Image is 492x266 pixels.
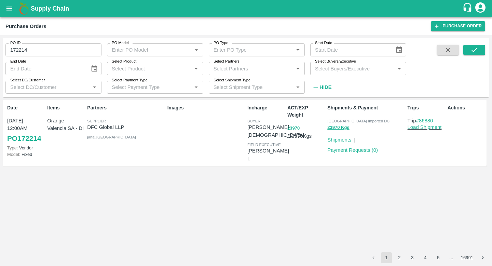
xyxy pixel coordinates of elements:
button: Choose date [393,43,406,56]
label: PO Model [112,40,129,46]
div: | [351,133,355,144]
button: Open [90,83,99,92]
input: Select Product [109,64,190,73]
button: Go to page 2 [394,252,405,263]
span: Type: [7,145,18,150]
a: Purchase Order [431,21,485,31]
label: Select Shipment Type [214,78,250,83]
button: Go to next page [477,252,488,263]
p: / 23970 Kgs [287,124,325,140]
label: PO Type [214,40,228,46]
button: Go to page 16991 [459,252,475,263]
span: [GEOGRAPHIC_DATA] Imported DC [327,119,389,123]
label: Select Buyers/Executive [315,59,356,64]
span: field executive [247,143,281,147]
input: Enter PO Model [109,45,181,54]
label: Start Date [315,40,332,46]
a: Payment Requests (0) [327,147,378,153]
p: [PERSON_NAME][DEMOGRAPHIC_DATA] [247,123,304,139]
p: [PERSON_NAME] L [247,147,289,162]
p: DFC Global LLP [87,123,164,131]
input: Select Shipment Type [211,83,283,92]
p: Vendor [7,145,44,151]
label: Select Payment Type [112,78,148,83]
input: Start Date [310,43,390,56]
p: [DATE] 12:00AM [7,117,44,132]
button: Open [192,64,201,73]
div: … [446,255,457,261]
span: jahaj , [GEOGRAPHIC_DATA] [87,135,136,139]
p: Fixed [7,151,44,158]
p: Orange Valencia SA - DI [47,117,84,132]
a: Shipments [327,137,351,143]
a: #86880 [416,118,433,123]
p: Trips [408,104,445,111]
input: Enter PO Type [211,45,283,54]
p: Items [47,104,84,111]
input: Select Payment Type [109,83,181,92]
p: ACT/EXP Weight [287,104,325,119]
p: Shipments & Payment [327,104,405,111]
p: Date [7,104,44,111]
p: Actions [448,104,485,111]
label: Select Product [112,59,136,64]
button: Open [192,45,201,54]
button: Open [293,45,302,54]
input: Select DC/Customer [8,83,88,92]
a: PO172214 [7,132,41,145]
span: buyer [247,119,260,123]
button: open drawer [1,1,17,16]
p: Images [167,104,245,111]
strong: Hide [319,84,331,90]
p: Partners [87,104,164,111]
button: Open [293,83,302,92]
label: Select DC/Customer [10,78,45,83]
b: Supply Chain [31,5,69,12]
img: logo [17,2,31,15]
div: account of current user [474,1,487,16]
button: Go to page 5 [433,252,444,263]
button: 23970 [287,124,300,132]
button: Go to page 4 [420,252,431,263]
label: PO ID [10,40,20,46]
button: Open [293,64,302,73]
input: Select Partners [211,64,291,73]
input: Select Buyers/Executive [312,64,393,73]
nav: pagination navigation [367,252,489,263]
button: 23970 Kgs [327,124,349,132]
div: Purchase Orders [5,22,46,31]
button: page 1 [381,252,392,263]
a: Supply Chain [31,4,462,13]
div: customer-support [462,2,474,15]
input: End Date [5,62,85,75]
a: Load Shipment [408,124,442,130]
p: Trip [408,117,445,124]
button: Go to page 3 [407,252,418,263]
label: End Date [10,59,26,64]
span: Model: [7,152,20,157]
button: Open [192,83,201,92]
button: Open [395,64,404,73]
input: Enter PO ID [5,43,101,56]
button: Hide [310,81,333,93]
p: Incharge [247,104,285,111]
button: Choose date [88,62,101,75]
span: Supplier [87,119,106,123]
label: Select Partners [214,59,240,64]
